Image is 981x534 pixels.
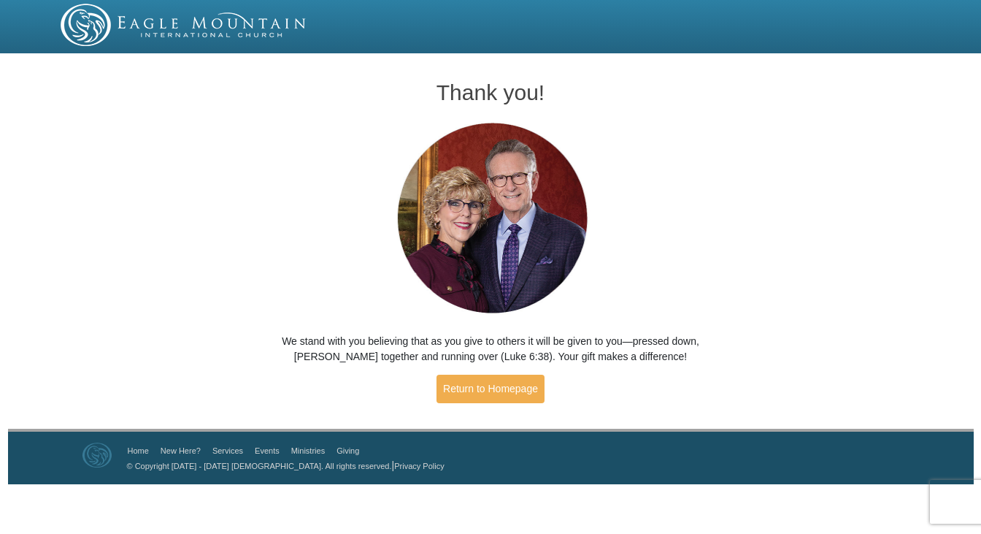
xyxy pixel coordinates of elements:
img: Eagle Mountain International Church [82,443,112,468]
a: Ministries [291,446,325,455]
img: EMIC [61,4,307,46]
a: Home [128,446,149,455]
a: Services [212,446,243,455]
p: We stand with you believing that as you give to others it will be given to you—pressed down, [PER... [253,334,728,365]
p: | [122,458,445,473]
a: Privacy Policy [394,462,444,470]
a: © Copyright [DATE] - [DATE] [DEMOGRAPHIC_DATA]. All rights reserved. [127,462,392,470]
a: New Here? [161,446,201,455]
h1: Thank you! [253,80,728,104]
a: Events [255,446,280,455]
a: Giving [336,446,359,455]
img: Pastors George and Terri Pearsons [383,118,599,319]
a: Return to Homepage [436,375,545,403]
